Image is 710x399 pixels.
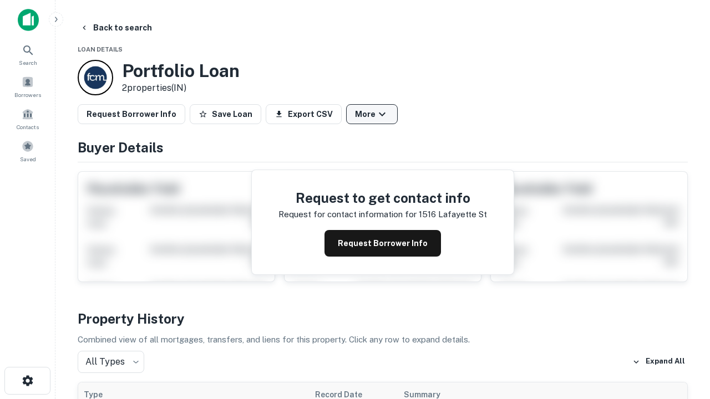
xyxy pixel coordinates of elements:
p: 1516 lafayette st [419,208,487,221]
h4: Property History [78,309,688,329]
button: Expand All [630,354,688,370]
button: Export CSV [266,104,342,124]
p: Request for contact information for [278,208,417,221]
span: Saved [20,155,36,163]
h3: Portfolio Loan [122,60,240,81]
button: Back to search [75,18,156,38]
iframe: Chat Widget [655,275,710,328]
p: 2 properties (IN) [122,81,240,95]
button: More [346,104,398,124]
a: Borrowers [3,71,52,101]
span: Search [19,58,37,67]
h4: Buyer Details [78,137,688,157]
button: Request Borrower Info [78,104,185,124]
button: Save Loan [190,104,261,124]
span: Loan Details [78,46,123,53]
div: All Types [78,351,144,373]
h4: Request to get contact info [278,188,487,208]
p: Combined view of all mortgages, transfers, and liens for this property. Click any row to expand d... [78,333,688,346]
button: Request Borrower Info [324,230,441,257]
a: Search [3,39,52,69]
span: Contacts [17,122,39,131]
span: Borrowers [14,90,41,99]
a: Saved [3,136,52,166]
a: Contacts [3,104,52,134]
img: capitalize-icon.png [18,9,39,31]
